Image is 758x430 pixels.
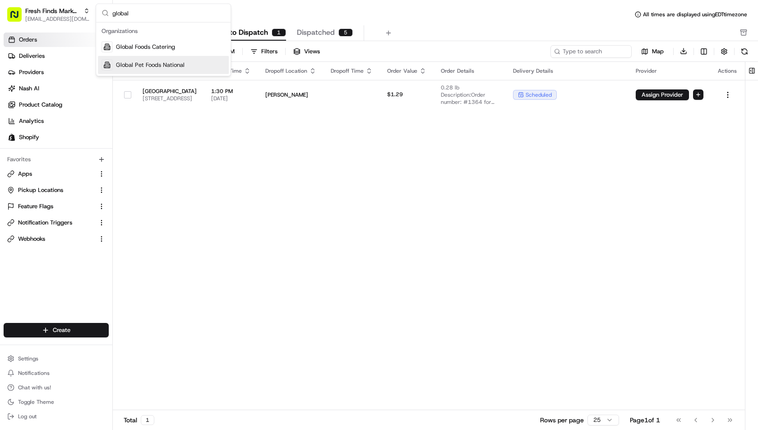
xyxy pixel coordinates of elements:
[18,219,72,227] span: Notification Triggers
[4,98,112,112] a: Product Catalog
[4,323,109,337] button: Create
[441,91,499,106] span: Description: Order number: #1364 for [PERSON_NAME]
[636,89,689,100] button: Assign Provider
[124,415,154,425] div: Total
[18,235,45,243] span: Webhooks
[7,186,94,194] a: Pickup Locations
[211,88,251,95] span: 1:30 PM
[143,95,197,102] span: [STREET_ADDRESS]
[4,381,109,394] button: Chat with us!
[540,416,584,425] p: Rows per page
[25,15,90,23] button: [EMAIL_ADDRESS][DOMAIN_NAME]
[4,367,109,379] button: Notifications
[85,201,145,210] span: API Documentation
[4,4,93,25] button: Fresh Finds Market Demo[EMAIL_ADDRESS][DOMAIN_NAME]
[7,202,94,210] a: Feature Flags
[53,326,70,334] span: Create
[289,45,324,58] button: Views
[9,155,23,170] img: Lucas Ferreira
[272,28,286,37] div: 1
[4,65,112,79] a: Providers
[4,183,109,197] button: Pickup Locations
[18,384,51,391] span: Chat with us!
[338,28,353,37] div: 5
[4,396,109,408] button: Toggle Theme
[9,86,25,102] img: 1736555255976-a54dd68f-1ca7-489b-9aae-adbdc363a1c4
[18,413,37,420] span: Log out
[4,130,112,145] a: Shopify
[4,232,109,246] button: Webhooks
[41,86,148,95] div: Start new chat
[387,67,426,75] div: Order Value
[441,84,499,91] span: 0.28 lb
[19,36,37,44] span: Orders
[643,11,747,18] span: All times are displayed using EDT timezone
[19,52,45,60] span: Deliveries
[4,352,109,365] button: Settings
[18,398,54,406] span: Toggle Theme
[64,223,109,230] a: Powered byPylon
[25,6,80,15] span: Fresh Finds Market Demo
[9,36,164,50] p: Welcome 👋
[7,235,94,243] a: Webhooks
[116,61,185,69] span: Global Pet Foods National
[19,86,35,102] img: 4281594248423_2fcf9dad9f2a874258b8_72.png
[98,24,229,38] div: Organizations
[9,117,60,124] div: Past conversations
[652,47,664,56] span: Map
[261,47,277,56] div: Filters
[636,67,703,75] div: Provider
[116,43,175,51] span: Global Foods Catering
[23,58,149,67] input: Clear
[19,117,44,125] span: Analytics
[19,101,62,109] span: Product Catalog
[112,4,225,22] input: Search...
[5,198,73,214] a: 📗Knowledge Base
[211,95,251,102] span: [DATE]
[441,67,499,75] div: Order Details
[4,33,112,47] a: Orders
[18,202,53,210] span: Feature Flags
[41,95,124,102] div: We're available if you need us!
[76,202,83,210] div: 💻
[526,91,552,98] span: scheduled
[18,186,63,194] span: Pickup Locations
[4,81,112,96] a: Nash AI
[30,140,48,147] span: [DATE]
[4,152,109,167] div: Favorites
[18,369,50,377] span: Notifications
[18,170,32,178] span: Apps
[19,68,44,76] span: Providers
[630,416,660,425] div: Page 1 of 1
[387,91,403,98] span: $1.29
[265,67,316,75] div: Dropoff Location
[18,164,25,172] img: 1736555255976-a54dd68f-1ca7-489b-9aae-adbdc363a1c4
[4,114,112,128] a: Analytics
[4,167,109,181] button: Apps
[9,202,16,210] div: 📗
[18,201,69,210] span: Knowledge Base
[140,115,164,126] button: See all
[18,140,25,147] img: 1736555255976-a54dd68f-1ca7-489b-9aae-adbdc363a1c4
[635,46,670,57] button: Map
[8,134,15,141] img: Shopify logo
[4,49,112,63] a: Deliveries
[206,27,268,38] span: Ready to Dispatch
[18,355,38,362] span: Settings
[28,164,73,171] span: [PERSON_NAME]
[304,47,320,56] span: Views
[513,67,621,75] div: Delivery Details
[4,410,109,423] button: Log out
[550,45,632,58] input: Type to search
[246,45,282,58] button: Filters
[153,89,164,99] button: Start new chat
[331,67,373,75] div: Dropoff Time
[265,91,316,98] span: [PERSON_NAME]
[7,219,94,227] a: Notification Triggers
[738,45,751,58] button: Refresh
[4,199,109,214] button: Feature Flags
[718,67,738,75] div: Actions
[19,84,39,93] span: Nash AI
[80,164,98,171] span: [DATE]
